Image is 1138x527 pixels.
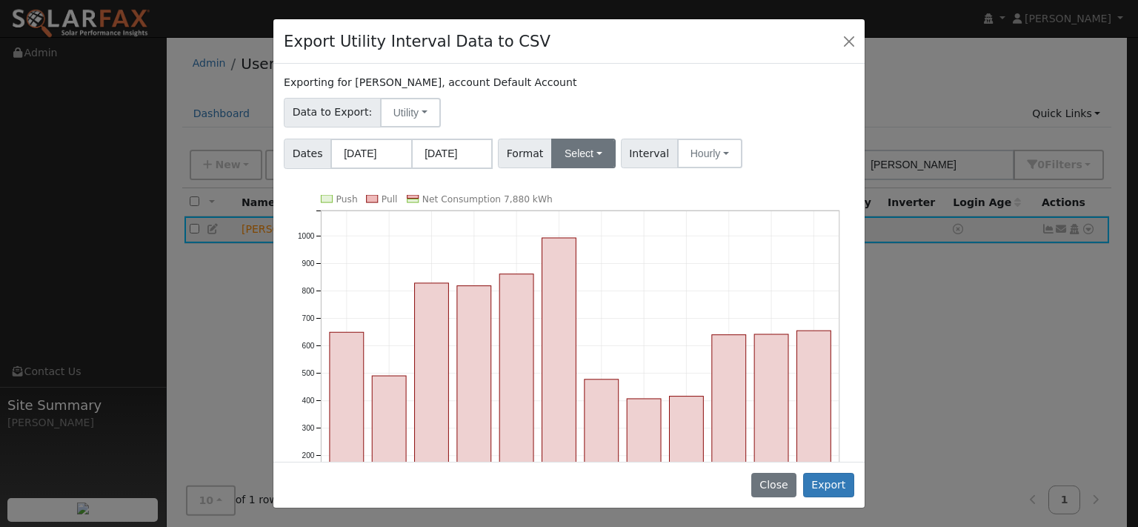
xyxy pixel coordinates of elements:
rect: onclick="" [669,396,703,510]
span: Format [498,139,552,168]
button: Utility [380,98,441,127]
text: 1000 [298,231,315,239]
button: Export [803,473,854,498]
button: Hourly [677,139,742,168]
text: 900 [302,259,315,267]
rect: onclick="" [627,399,661,511]
rect: onclick="" [712,334,746,510]
h4: Export Utility Interval Data to CSV [284,30,550,53]
rect: onclick="" [585,379,619,511]
text: 200 [302,451,315,460]
label: Exporting for [PERSON_NAME], account Default Account [284,75,576,90]
rect: onclick="" [330,332,364,511]
rect: onclick="" [542,238,576,511]
span: Data to Export: [284,98,381,127]
rect: onclick="" [796,331,831,511]
rect: onclick="" [372,376,406,511]
text: 600 [302,342,315,350]
span: Interval [621,139,678,168]
text: Pull [382,194,398,205]
span: Dates [284,139,331,169]
rect: onclick="" [415,283,449,511]
text: 400 [302,397,315,405]
text: Net Consumption 7,880 kWh [422,194,553,205]
button: Close [751,473,796,498]
button: Close [839,30,859,51]
button: Select [551,139,616,168]
rect: onclick="" [754,334,788,511]
text: 700 [302,314,315,322]
text: 500 [302,369,315,377]
text: 800 [302,286,315,294]
text: Push [336,194,358,205]
rect: onclick="" [457,285,491,510]
rect: onclick="" [499,274,533,510]
text: 300 [302,424,315,432]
